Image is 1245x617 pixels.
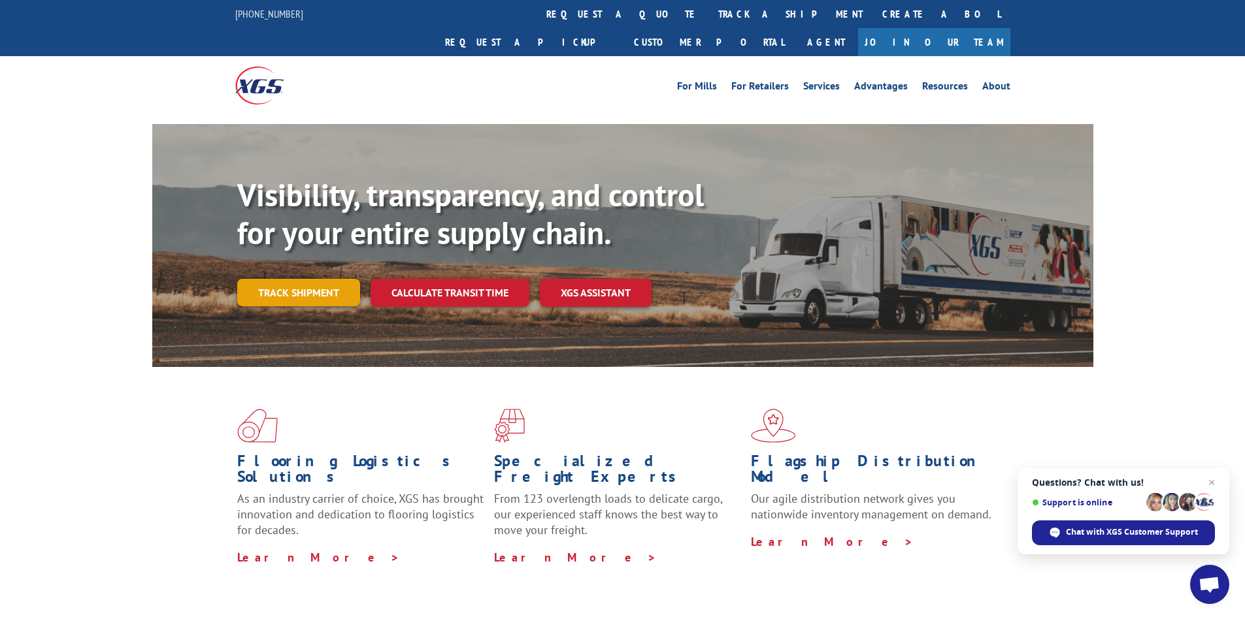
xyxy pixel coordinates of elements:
span: Support is online [1032,498,1142,507]
span: As an industry carrier of choice, XGS has brought innovation and dedication to flooring logistics... [237,491,484,537]
div: Chat with XGS Customer Support [1032,520,1215,545]
img: xgs-icon-focused-on-flooring-red [494,409,525,443]
h1: Specialized Freight Experts [494,453,741,491]
b: Visibility, transparency, and control for your entire supply chain. [237,174,704,253]
a: Calculate transit time [371,279,529,307]
div: Open chat [1190,565,1229,604]
span: Chat with XGS Customer Support [1066,526,1198,538]
span: Close chat [1204,475,1220,490]
a: XGS ASSISTANT [540,279,652,307]
h1: Flooring Logistics Solutions [237,453,484,491]
a: Customer Portal [624,28,794,56]
a: Request a pickup [435,28,624,56]
p: From 123 overlength loads to delicate cargo, our experienced staff knows the best way to move you... [494,491,741,549]
a: For Mills [677,81,717,95]
h1: Flagship Distribution Model [751,453,998,491]
a: Track shipment [237,279,360,306]
a: For Retailers [731,81,789,95]
span: Questions? Chat with us! [1032,477,1215,488]
img: xgs-icon-flagship-distribution-model-red [751,409,796,443]
a: Learn More > [494,550,657,565]
a: Advantages [854,81,908,95]
a: Agent [794,28,858,56]
a: Learn More > [237,550,400,565]
a: Join Our Team [858,28,1010,56]
a: Services [803,81,840,95]
a: About [982,81,1010,95]
a: [PHONE_NUMBER] [235,7,303,20]
a: Learn More > [751,534,914,549]
a: Resources [922,81,968,95]
span: Our agile distribution network gives you nationwide inventory management on demand. [751,491,991,522]
img: xgs-icon-total-supply-chain-intelligence-red [237,409,278,443]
